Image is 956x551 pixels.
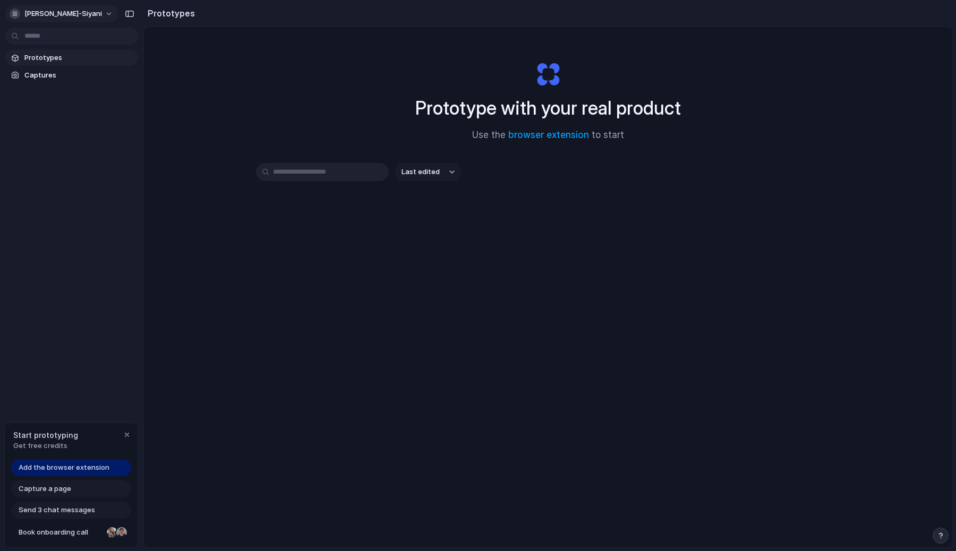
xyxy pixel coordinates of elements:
[19,505,95,515] span: Send 3 chat messages
[11,524,131,541] a: Book onboarding call
[5,50,138,66] a: Prototypes
[395,163,461,181] button: Last edited
[415,94,681,122] h1: Prototype with your real product
[19,484,71,494] span: Capture a page
[24,70,134,81] span: Captures
[13,429,78,441] span: Start prototyping
[508,130,589,140] a: browser extension
[143,7,195,20] h2: Prototypes
[24,8,102,19] span: [PERSON_NAME]-siyani
[19,527,103,538] span: Book onboarding call
[115,526,128,539] div: Christian Iacullo
[5,67,138,83] a: Captures
[24,53,134,63] span: Prototypes
[5,5,118,22] button: [PERSON_NAME]-siyani
[472,128,624,142] span: Use the to start
[19,462,109,473] span: Add the browser extension
[402,167,440,177] span: Last edited
[13,441,78,451] span: Get free credits
[106,526,118,539] div: Nicole Kubica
